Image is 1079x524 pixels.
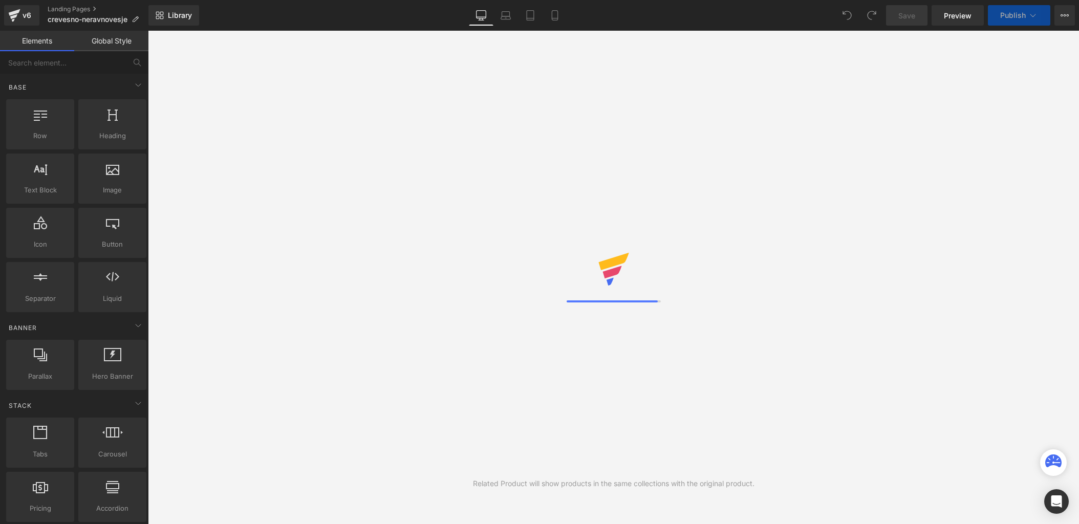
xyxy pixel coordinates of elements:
[48,5,148,13] a: Landing Pages
[4,5,39,26] a: v6
[944,10,972,21] span: Preview
[473,478,754,489] div: Related Product will show products in the same collections with the original product.
[932,5,984,26] a: Preview
[9,293,71,304] span: Separator
[9,449,71,460] span: Tabs
[9,130,71,141] span: Row
[148,5,199,26] a: New Library
[543,5,567,26] a: Mobile
[1054,5,1075,26] button: More
[20,9,33,22] div: v6
[81,130,143,141] span: Heading
[469,5,493,26] a: Desktop
[9,503,71,514] span: Pricing
[81,371,143,382] span: Hero Banner
[81,449,143,460] span: Carousel
[8,82,28,92] span: Base
[861,5,882,26] button: Redo
[518,5,543,26] a: Tablet
[81,239,143,250] span: Button
[74,31,148,51] a: Global Style
[9,185,71,195] span: Text Block
[48,15,127,24] span: crevesno-neravnovesje
[81,503,143,514] span: Accordion
[81,293,143,304] span: Liquid
[898,10,915,21] span: Save
[8,323,38,333] span: Banner
[837,5,857,26] button: Undo
[168,11,192,20] span: Library
[988,5,1050,26] button: Publish
[81,185,143,195] span: Image
[1000,11,1026,19] span: Publish
[493,5,518,26] a: Laptop
[9,371,71,382] span: Parallax
[8,401,33,410] span: Stack
[1044,489,1069,514] div: Open Intercom Messenger
[9,239,71,250] span: Icon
